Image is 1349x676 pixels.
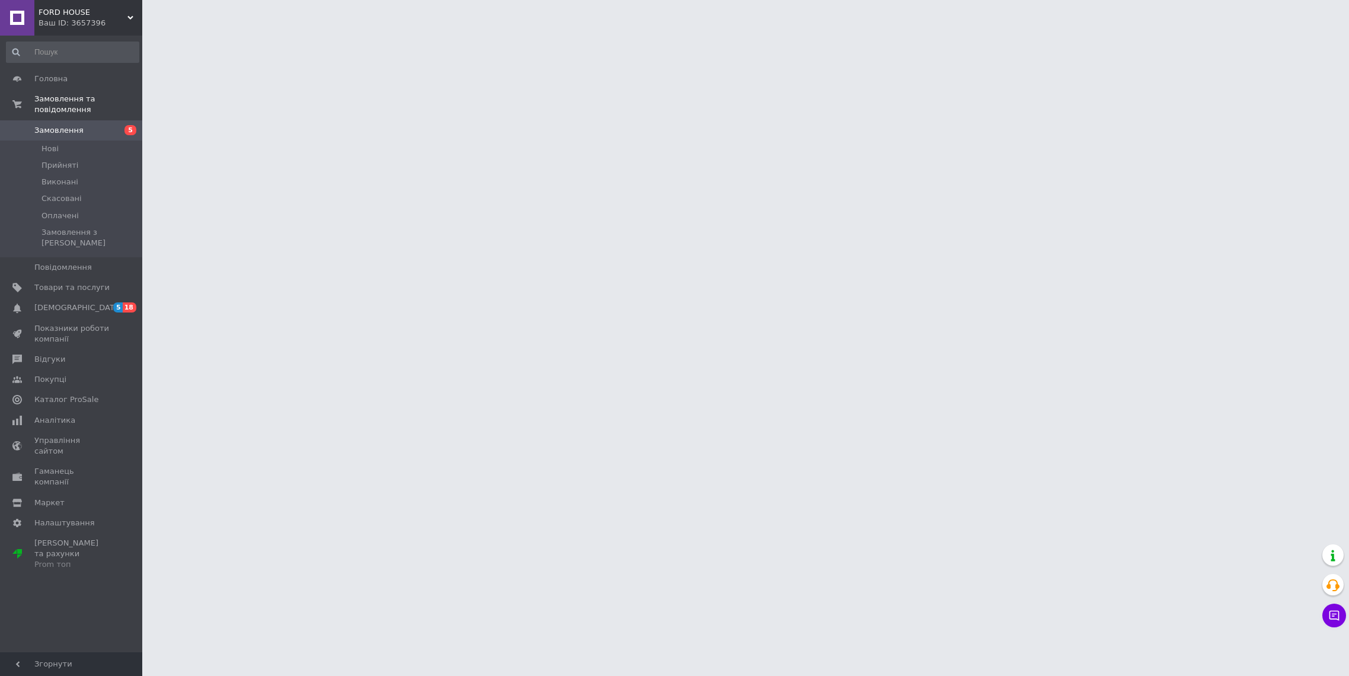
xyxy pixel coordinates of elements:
[41,160,78,171] span: Прийняті
[34,354,65,365] span: Відгуки
[34,466,110,487] span: Гаманець компанії
[123,302,136,313] span: 18
[41,227,138,248] span: Замовлення з [PERSON_NAME]
[41,193,82,204] span: Скасовані
[34,374,66,385] span: Покупці
[34,302,122,313] span: [DEMOGRAPHIC_DATA]
[34,415,75,426] span: Аналітика
[41,211,79,221] span: Оплачені
[34,518,95,528] span: Налаштування
[39,7,127,18] span: FORD HOUSE
[34,538,110,570] span: [PERSON_NAME] та рахунки
[34,74,68,84] span: Головна
[34,394,98,405] span: Каталог ProSale
[34,498,65,508] span: Маркет
[113,302,123,313] span: 5
[41,177,78,187] span: Виконані
[34,262,92,273] span: Повідомлення
[1322,604,1346,627] button: Чат з покупцем
[34,559,110,570] div: Prom топ
[39,18,142,28] div: Ваш ID: 3657396
[34,323,110,345] span: Показники роботи компанії
[6,42,139,63] input: Пошук
[34,282,110,293] span: Товари та послуги
[124,125,136,135] span: 5
[34,435,110,457] span: Управління сайтом
[41,144,59,154] span: Нові
[34,94,142,115] span: Замовлення та повідомлення
[34,125,84,136] span: Замовлення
